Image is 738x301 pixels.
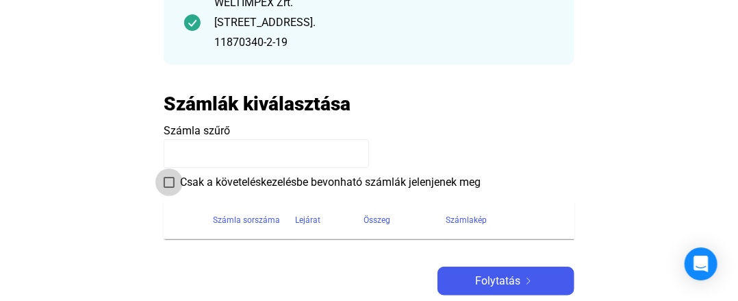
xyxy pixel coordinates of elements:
[214,14,554,31] div: [STREET_ADDRESS].
[213,212,280,228] div: Számla sorszáma
[475,273,520,289] span: Folytatás
[437,267,574,296] button: Folytatásarrow-right-white
[520,278,537,285] img: arrow-right-white
[184,14,201,31] img: checkmark-darker-green-circle
[446,212,487,228] div: Számlakép
[685,248,717,280] div: Open Intercom Messenger
[214,34,554,51] div: 11870340-2-19
[364,212,390,228] div: Összeg
[295,212,364,228] div: Lejárat
[164,92,351,116] h2: Számlák kiválasztása
[295,212,320,228] div: Lejárat
[164,124,230,137] span: Számla szűrő
[213,212,295,228] div: Számla sorszáma
[180,174,481,191] span: Csak a követeléskezelésbe bevonható számlák jelenjenek meg
[446,212,558,228] div: Számlakép
[364,212,446,228] div: Összeg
